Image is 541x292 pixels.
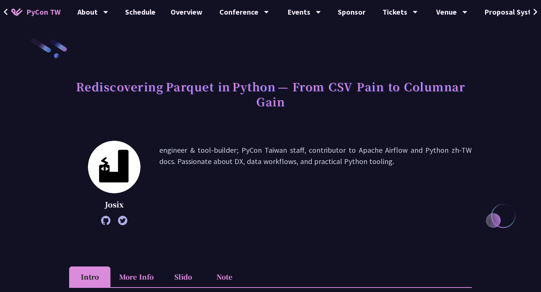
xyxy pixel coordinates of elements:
p: engineer & tool-builder; PyCon Taiwan staff, contributor to Apache Airflow and Python zh-TW docs.... [159,144,472,221]
li: Intro [69,266,110,287]
h1: Rediscovering Parquet in Python — From CSV Pain to Columnar Gain [69,75,472,113]
li: More Info [110,266,162,287]
a: PyCon TW [4,3,68,21]
span: PyCon TW [26,6,60,18]
li: Slido [162,266,204,287]
img: Home icon of PyCon TW 2025 [11,8,23,16]
p: Josix [88,199,141,210]
li: Note [204,266,245,287]
img: Josix [88,141,141,193]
